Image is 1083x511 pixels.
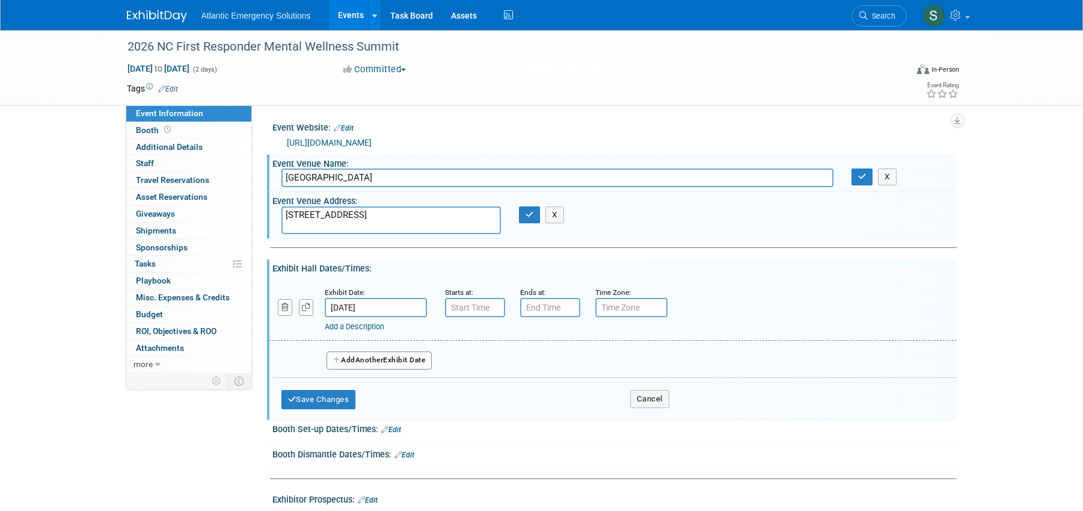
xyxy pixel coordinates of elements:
a: more [126,356,251,373]
td: Toggle Event Tabs [227,373,251,389]
a: Additional Details [126,139,251,155]
div: Event Format [836,63,960,81]
td: Tags [127,82,178,94]
span: Giveaways [136,209,175,218]
small: Exhibit Date: [325,288,365,297]
img: ExhibitDay [127,10,187,22]
input: Time Zone [595,298,667,317]
a: Giveaways [126,206,251,222]
a: ROI, Objectives & ROO [126,323,251,339]
button: AddAnotherExhibit Date [327,352,432,370]
img: Format-Inperson.png [917,64,929,74]
span: Attachments [136,343,184,353]
div: Event Venue Address: [272,192,957,207]
span: Event Information [136,108,203,118]
span: Another [355,356,384,364]
span: Booth [136,125,173,135]
span: Search [868,11,895,20]
div: Event Venue Name: [272,155,957,170]
div: Event Rating [926,82,959,88]
div: In-Person [931,65,959,74]
a: Staff [126,155,251,172]
button: Save Changes [281,390,356,409]
input: Start Time [445,298,505,317]
input: Date [325,298,427,317]
a: Sponsorships [126,240,251,256]
span: Booth not reserved yet [162,125,173,134]
span: Atlantic Emergency Solutions [201,11,311,20]
a: Booth [126,122,251,138]
span: Playbook [136,276,171,285]
span: Asset Reservations [136,192,207,202]
td: Personalize Event Tab Strip [206,373,227,389]
small: Starts at: [445,288,473,297]
a: Edit [381,426,401,434]
div: 2026 NC First Responder Mental Wellness Summit [123,36,889,58]
span: Budget [136,309,163,319]
a: Edit [394,451,414,459]
a: Edit [358,496,378,504]
a: Event Information [126,105,251,122]
span: Travel Reservations [136,175,209,185]
button: Cancel [630,390,669,408]
a: [URL][DOMAIN_NAME] [287,138,372,147]
a: Shipments [126,223,251,239]
span: Staff [136,158,154,168]
small: Time Zone: [595,288,631,297]
span: [DATE] [DATE] [127,63,190,74]
button: X [878,169,897,185]
div: Event Website: [272,119,957,134]
a: Add a Description [325,322,384,331]
span: to [153,64,164,73]
a: Asset Reservations [126,189,251,205]
a: Budget [126,306,251,323]
span: ROI, Objectives & ROO [136,326,216,336]
input: End Time [520,298,580,317]
button: Committed [339,63,411,76]
a: Attachments [126,340,251,356]
div: Exhibitor Prospectus: [272,491,957,506]
span: Additional Details [136,142,203,152]
div: Booth Set-up Dates/Times: [272,420,957,436]
button: X [545,206,564,223]
a: Misc. Expenses & Credits [126,290,251,306]
a: Travel Reservations [126,172,251,188]
div: Exhibit Hall Dates/Times: [272,259,957,274]
img: Stephanie Hood [922,4,945,27]
small: Ends at: [520,288,546,297]
span: Sponsorships [136,243,188,252]
span: (2 days) [192,66,217,73]
span: Misc. Expenses & Credits [136,293,230,302]
a: Search [851,5,907,26]
a: Tasks [126,256,251,272]
span: Shipments [136,226,176,235]
div: Booth Dismantle Dates/Times: [272,445,957,461]
span: Tasks [135,259,156,268]
a: Edit [158,85,178,93]
a: Edit [334,124,354,132]
a: Playbook [126,273,251,289]
span: more [133,359,153,369]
